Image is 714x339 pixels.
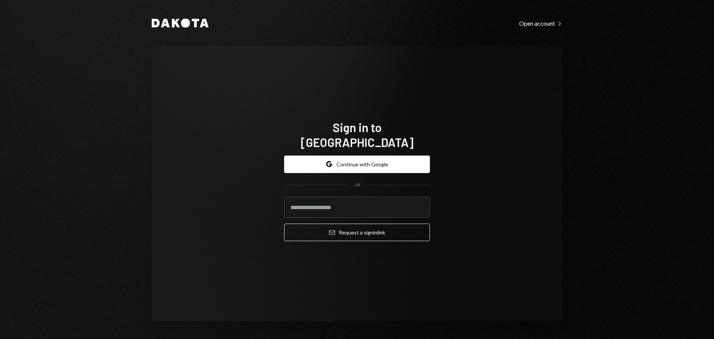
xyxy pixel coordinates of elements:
a: Open account [519,19,562,27]
div: Open account [519,20,562,27]
div: OR [354,182,360,188]
button: Continue with Google [284,156,430,173]
h1: Sign in to [GEOGRAPHIC_DATA] [284,120,430,150]
button: Request a signinlink [284,224,430,241]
